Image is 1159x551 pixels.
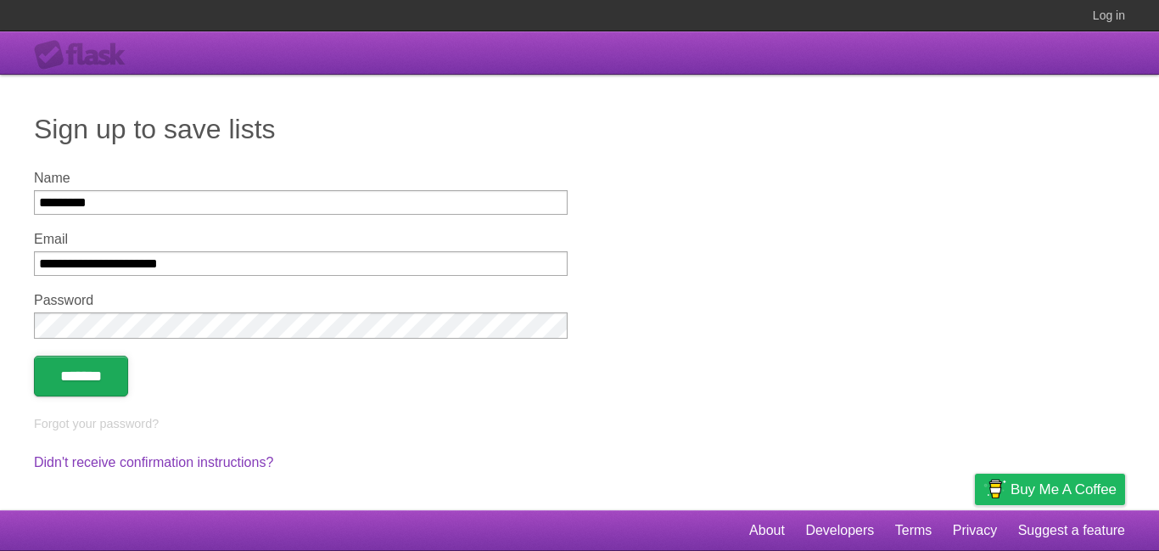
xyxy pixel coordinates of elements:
[34,171,568,186] label: Name
[983,475,1006,503] img: Buy me a coffee
[805,514,874,547] a: Developers
[1018,514,1125,547] a: Suggest a feature
[34,109,1125,149] h1: Sign up to save lists
[895,514,932,547] a: Terms
[34,40,136,70] div: Flask
[749,514,785,547] a: About
[1011,475,1117,504] span: Buy me a coffee
[975,474,1125,505] a: Buy me a coffee
[34,417,159,430] a: Forgot your password?
[34,455,273,469] a: Didn't receive confirmation instructions?
[34,293,568,308] label: Password
[34,232,568,247] label: Email
[953,514,997,547] a: Privacy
